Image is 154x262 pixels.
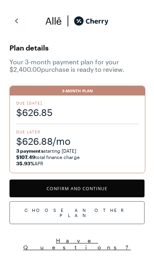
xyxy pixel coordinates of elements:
span: $626.88/mo [16,135,139,148]
img: svg%3e [62,15,74,27]
button: Confirm and Continue [9,180,145,197]
span: starting [DATE] total finance charge APR [16,148,139,167]
div: Choose Another Plan [9,201,145,224]
span: Due [DATE] [16,100,139,106]
span: Due Later [16,129,139,135]
img: svg%3e [45,15,62,27]
span: Your 3 -month payment plan for your $2,400.00 purchase is ready to review. [9,58,145,73]
strong: 3 payments [16,148,43,153]
button: Have Questions? [9,237,145,251]
div: 3-Month Plan [10,86,145,95]
span: Plan details [9,41,145,54]
img: cherry_black_logo-DrOE_MJI.svg [74,15,109,27]
span: $626.85 [16,106,139,119]
strong: 35.93% [16,161,34,166]
img: svg%3e [12,15,21,27]
strong: $107.49 [16,154,35,160]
